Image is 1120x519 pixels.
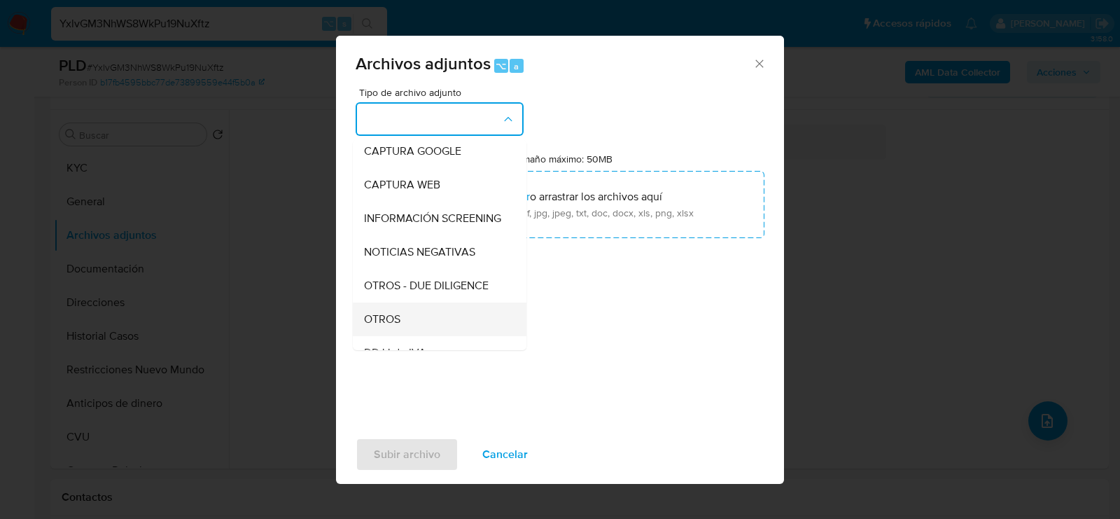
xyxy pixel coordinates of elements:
[356,51,491,76] span: Archivos adjuntos
[359,88,527,97] span: Tipo de archivo adjunto
[364,346,426,360] span: DDJJ de IVA
[364,245,475,259] span: NOTICIAS NEGATIVAS
[464,438,546,471] button: Cancelar
[364,212,501,226] span: INFORMACIÓN SCREENING
[364,312,400,326] span: OTROS
[482,439,528,470] span: Cancelar
[752,57,765,69] button: Cerrar
[364,144,461,158] span: CAPTURA GOOGLE
[364,178,440,192] span: CAPTURA WEB
[364,279,489,293] span: OTROS - DUE DILIGENCE
[512,153,612,165] label: Tamaño máximo: 50MB
[514,60,519,73] span: a
[496,60,506,73] span: ⌥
